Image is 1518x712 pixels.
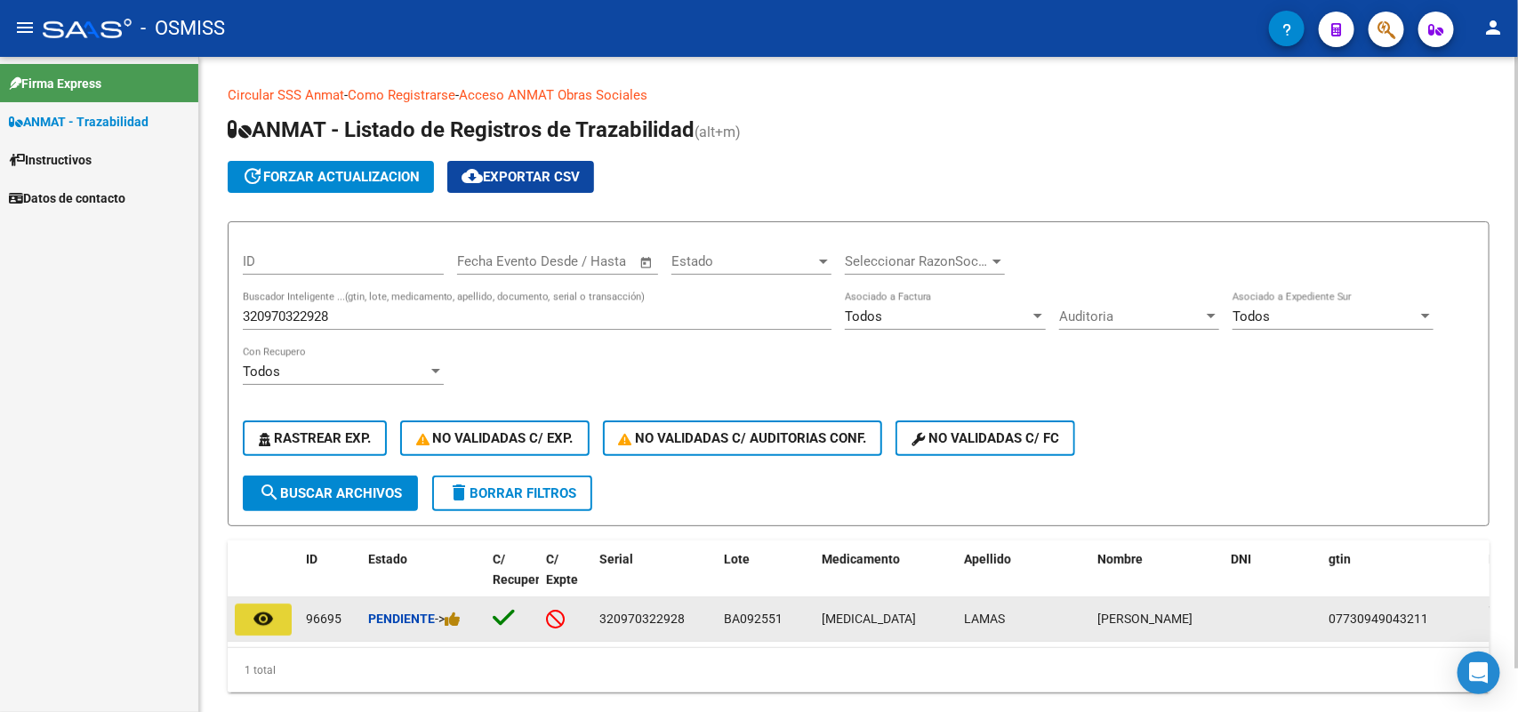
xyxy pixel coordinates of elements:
[306,612,341,626] span: 96695
[448,482,470,503] mat-icon: delete
[9,188,125,208] span: Datos de contacto
[1321,540,1482,619] datatable-header-cell: gtin
[637,252,657,273] button: Open calendar
[253,608,274,629] mat-icon: remove_red_eye
[1059,308,1203,324] span: Auditoria
[486,540,539,619] datatable-header-cell: C/ Recupero
[228,87,344,103] a: Circular SSS Anmat
[1233,308,1270,324] span: Todos
[896,420,1075,456] button: No validadas c/ FC
[964,552,1011,566] span: Apellido
[299,540,361,619] datatable-header-cell: ID
[592,540,717,619] datatable-header-cell: Serial
[1090,540,1224,619] datatable-header-cell: Nombre
[822,612,916,626] span: [MEDICAL_DATA]
[368,612,435,626] strong: Pendiente
[141,9,225,48] span: - OSMISS
[1458,652,1500,694] div: Open Intercom Messenger
[306,552,317,566] span: ID
[400,420,590,456] button: No Validadas c/ Exp.
[1097,552,1143,566] span: Nombre
[957,540,1090,619] datatable-header-cell: Apellido
[259,430,371,446] span: Rastrear Exp.
[724,612,783,626] span: BA092551
[1224,540,1321,619] datatable-header-cell: DNI
[242,165,263,187] mat-icon: update
[368,552,407,566] span: Estado
[724,552,750,566] span: Lote
[539,540,592,619] datatable-header-cell: C/ Expte
[348,87,455,103] a: Como Registrarse
[457,253,515,269] input: Start date
[435,612,461,626] span: ->
[493,552,547,587] span: C/ Recupero
[1097,612,1193,626] span: [PERSON_NAME]
[14,17,36,38] mat-icon: menu
[546,552,578,587] span: C/ Expte
[1482,17,1504,38] mat-icon: person
[459,87,647,103] a: Acceso ANMAT Obras Sociales
[717,540,815,619] datatable-header-cell: Lote
[845,253,989,269] span: Seleccionar RazonSocial
[242,169,420,185] span: forzar actualizacion
[462,165,483,187] mat-icon: cloud_download
[259,482,280,503] mat-icon: search
[695,124,741,140] span: (alt+m)
[243,420,387,456] button: Rastrear Exp.
[243,364,280,380] span: Todos
[822,552,900,566] span: Medicamento
[912,430,1059,446] span: No validadas c/ FC
[432,476,592,511] button: Borrar Filtros
[462,169,580,185] span: Exportar CSV
[1231,552,1251,566] span: DNI
[964,612,1005,626] span: LAMAS
[228,85,1490,105] p: - -
[447,161,594,193] button: Exportar CSV
[531,253,617,269] input: End date
[259,485,402,501] span: Buscar Archivos
[815,540,957,619] datatable-header-cell: Medicamento
[599,552,633,566] span: Serial
[448,485,576,501] span: Borrar Filtros
[671,253,815,269] span: Estado
[416,430,574,446] span: No Validadas c/ Exp.
[1329,552,1351,566] span: gtin
[228,117,695,142] span: ANMAT - Listado de Registros de Trazabilidad
[9,150,92,170] span: Instructivos
[9,112,149,132] span: ANMAT - Trazabilidad
[228,648,1490,692] div: 1 total
[599,612,685,626] span: 320970322928
[1329,612,1428,626] span: 07730949043211
[9,74,101,93] span: Firma Express
[361,540,486,619] datatable-header-cell: Estado
[845,308,882,324] span: Todos
[619,430,867,446] span: No Validadas c/ Auditorias Conf.
[243,476,418,511] button: Buscar Archivos
[228,161,434,193] button: forzar actualizacion
[603,420,883,456] button: No Validadas c/ Auditorias Conf.
[647,87,814,103] a: Documentacion trazabilidad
